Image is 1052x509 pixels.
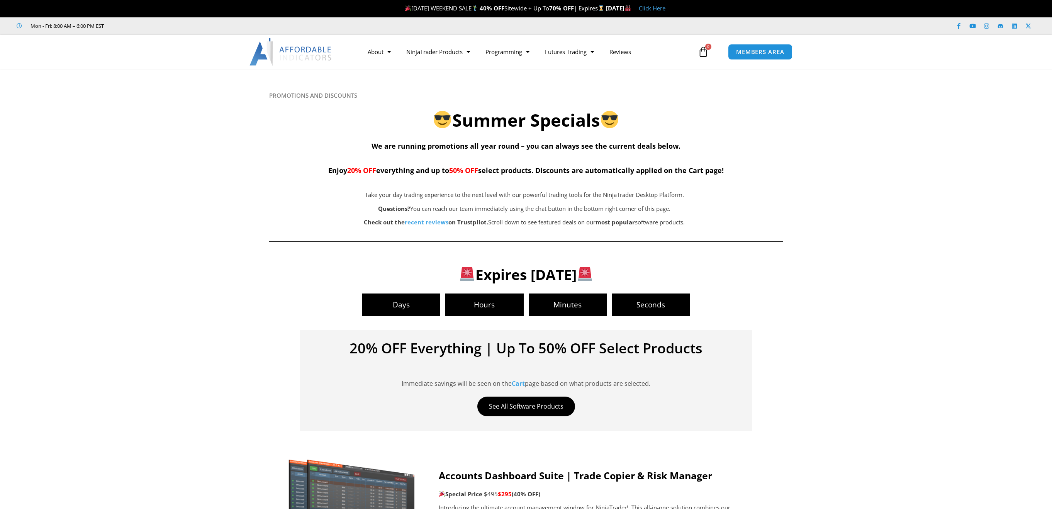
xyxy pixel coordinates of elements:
[512,379,525,388] a: Cart
[372,141,680,151] span: We are running promotions all year round – you can always see the current deals below.
[439,491,445,497] img: 🎉
[478,43,537,61] a: Programming
[378,205,410,212] strong: Questions?
[705,44,711,50] span: 0
[308,217,741,228] p: Scroll down to see featured deals on our software products.
[328,166,724,175] span: Enjoy everything and up to select products. Discounts are automatically applied on the Cart page!
[472,5,478,11] img: 🏌️‍♂️
[449,166,478,175] span: 50% OFF
[606,4,631,12] strong: [DATE]
[269,109,783,132] h2: Summer Specials
[625,5,631,11] img: 🏭
[399,43,478,61] a: NinjaTrader Products
[549,4,574,12] strong: 70% OFF
[445,301,523,309] span: Hours
[686,41,720,63] a: 0
[29,21,104,31] span: Mon - Fri: 8:00 AM – 6:00 PM EST
[498,490,512,498] span: $295
[282,265,770,284] h3: Expires [DATE]
[460,267,474,281] img: 🚨
[598,5,604,11] img: ⌛
[308,204,741,214] p: You can reach our team immediately using the chat button in the bottom right corner of this page.
[312,341,740,355] h4: 20% OFF Everything | Up To 50% OFF Select Products
[639,4,665,12] a: Click Here
[364,218,488,226] strong: Check out the on Trustpilot.
[612,301,690,309] span: Seconds
[484,490,498,498] span: $495
[434,111,451,128] img: 😎
[529,301,607,309] span: Minutes
[269,92,783,99] h6: PROMOTIONS AND DISCOUNTS
[439,490,482,498] strong: Special Price
[405,5,411,11] img: 🎉
[403,4,606,12] span: [DATE] WEEKEND SALE Sitewide + Up To | Expires
[602,43,639,61] a: Reviews
[365,191,684,199] span: Take your day trading experience to the next level with our powerful trading tools for the NinjaT...
[439,469,712,482] strong: Accounts Dashboard Suite | Trade Copier & Risk Manager
[362,301,440,309] span: Days
[736,49,784,55] span: MEMBERS AREA
[480,4,504,12] strong: 40% OFF
[728,44,792,60] a: MEMBERS AREA
[578,267,592,281] img: 🚨
[312,378,740,389] p: Immediate savings will be seen on the page based on what products are selected.
[601,111,618,128] img: 😎
[596,218,635,226] b: most popular
[249,38,333,66] img: LogoAI | Affordable Indicators – NinjaTrader
[347,166,376,175] span: 20% OFF
[405,218,448,226] a: recent reviews
[477,397,575,416] a: See All Software Products
[512,490,540,498] b: (40% OFF)
[537,43,602,61] a: Futures Trading
[115,22,231,30] iframe: Customer reviews powered by Trustpilot
[360,43,696,61] nav: Menu
[360,43,399,61] a: About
